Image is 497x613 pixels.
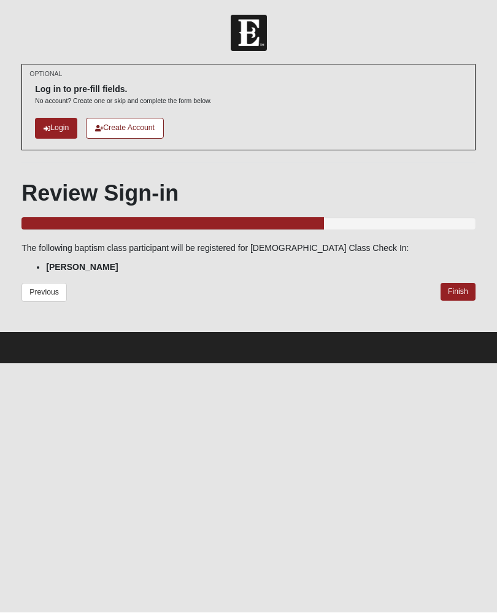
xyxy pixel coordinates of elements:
a: Create Account [86,118,164,139]
h1: Review Sign-in [21,180,476,207]
a: Previous [21,283,67,303]
a: Login [35,118,77,139]
small: OPTIONAL [29,70,62,79]
h6: Log in to pre-fill fields. [35,85,212,95]
p: The following baptism class participant will be registered for [DEMOGRAPHIC_DATA] Class Check In: [21,242,476,255]
img: Church of Eleven22 Logo [231,15,267,52]
p: No account? Create one or skip and complete the form below. [35,97,212,106]
strong: [PERSON_NAME] [46,263,118,272]
a: Finish [441,283,476,301]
